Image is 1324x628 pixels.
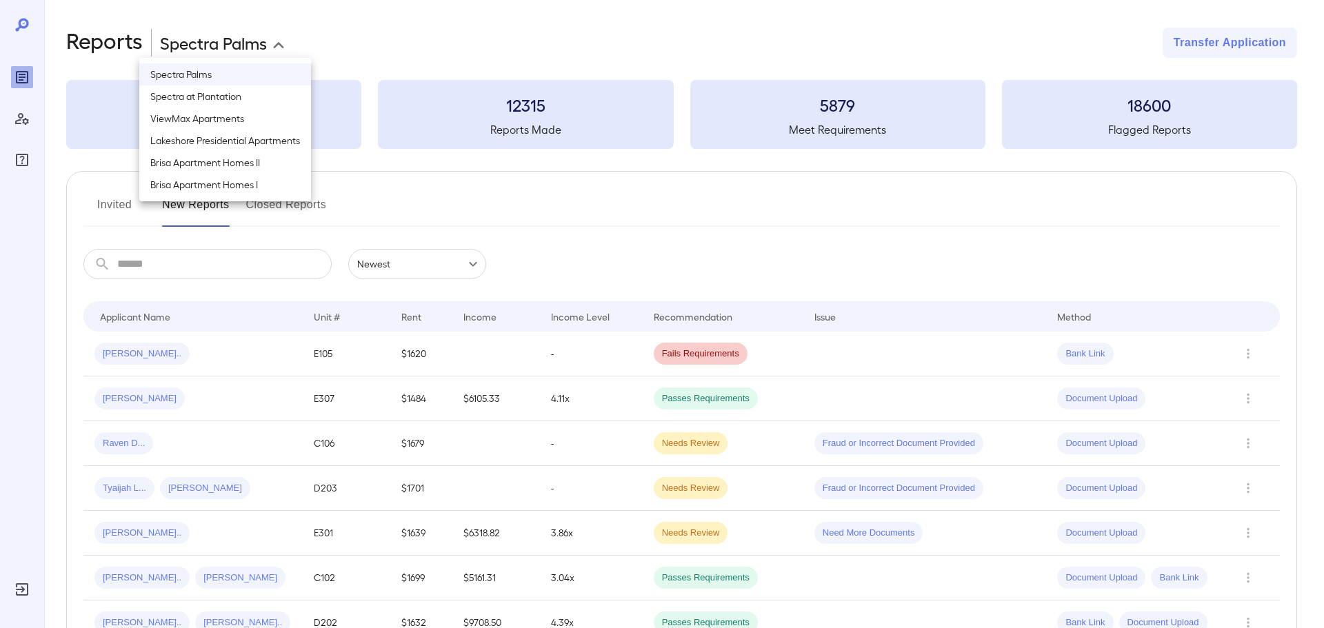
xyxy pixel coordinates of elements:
li: Lakeshore Presidential Apartments [139,130,311,152]
li: Brisa Apartment Homes II [139,152,311,174]
li: ViewMax Apartments [139,108,311,130]
li: Spectra at Plantation [139,85,311,108]
li: Spectra Palms [139,63,311,85]
li: Brisa Apartment Homes I [139,174,311,196]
